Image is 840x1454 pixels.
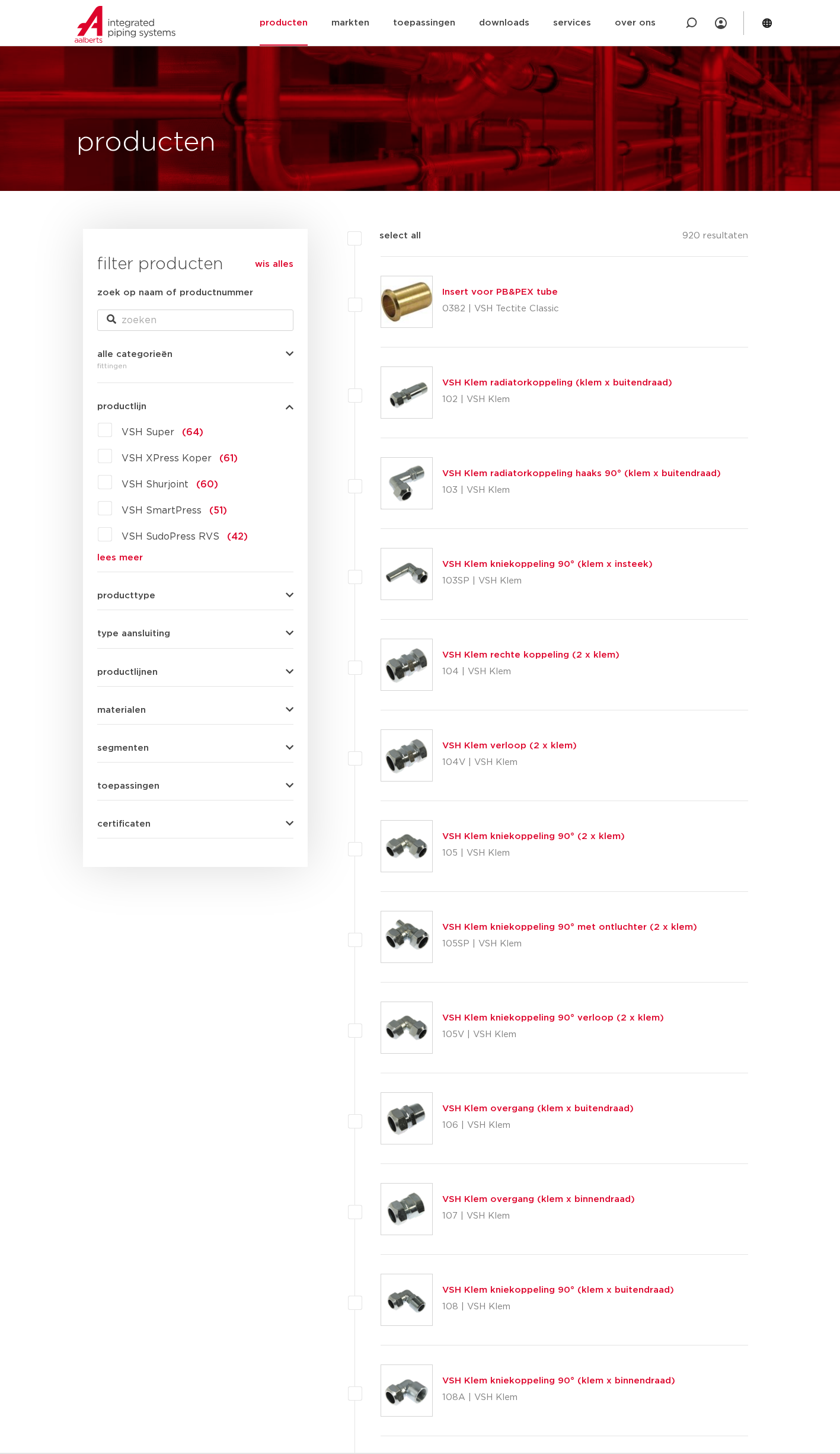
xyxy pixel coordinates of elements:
[381,1274,432,1325] img: Thumbnail for VSH Klem kniekoppeling 90° (klem x buitendraad)
[97,706,146,715] span: materialen
[381,1002,432,1053] img: Thumbnail for VSH Klem kniekoppeling 90° verloop (2 x klem)
[97,820,151,828] span: certificaten
[442,481,721,500] p: 103 | VSH Klem
[442,572,653,591] p: 103SP | VSH Klem
[182,428,203,437] span: (64)
[97,359,293,373] div: fittingen
[442,469,721,478] a: VSH Klem radiatorkoppeling haaks 90° (klem x buitendraad)
[97,706,293,715] button: materialen
[442,1104,634,1113] a: VSH Klem overgang (klem x buitendraad)
[97,668,293,677] button: productlijnen
[381,730,432,781] img: Thumbnail for VSH Klem verloop (2 x klem)
[76,124,216,162] h1: producten
[196,480,218,489] span: (60)
[442,299,559,318] p: 0382 | VSH Tectite Classic
[97,820,293,828] button: certificaten
[122,532,219,541] span: VSH SudoPress RVS
[122,506,202,515] span: VSH SmartPress
[381,458,432,509] img: Thumbnail for VSH Klem radiatorkoppeling haaks 90° (klem x buitendraad)
[97,350,173,359] span: alle categorieën
[442,1207,635,1226] p: 107 | VSH Klem
[442,844,625,863] p: 105 | VSH Klem
[442,1376,675,1385] a: VSH Klem kniekoppeling 90° (klem x binnendraad)
[442,651,619,659] a: VSH Klem rechte koppeling (2 x klem)
[442,1013,664,1022] a: VSH Klem kniekoppeling 90° verloop (2 x klem)
[442,753,577,772] p: 104V | VSH Klem
[682,229,748,247] p: 920 resultaten
[97,591,155,600] span: producttype
[97,591,293,600] button: producttype
[442,1116,634,1135] p: 106 | VSH Klem
[362,229,421,243] label: select all
[122,428,174,437] span: VSH Super
[442,935,697,954] p: 105SP | VSH Klem
[442,390,672,409] p: 102 | VSH Klem
[381,276,432,327] img: Thumbnail for Insert voor PB&PEX tube
[442,1297,674,1316] p: 108 | VSH Klem
[97,782,159,790] span: toepassingen
[442,1025,664,1044] p: 105V | VSH Klem
[97,350,293,359] button: alle categorieën
[442,1195,635,1204] a: VSH Klem overgang (klem x binnendraad)
[381,367,432,418] img: Thumbnail for VSH Klem radiatorkoppeling (klem x buitendraad)
[97,253,293,276] h3: filter producten
[97,553,293,562] a: lees meer
[442,741,577,750] a: VSH Klem verloop (2 x klem)
[381,1184,432,1235] img: Thumbnail for VSH Klem overgang (klem x binnendraad)
[227,532,248,541] span: (42)
[442,662,619,681] p: 104 | VSH Klem
[97,402,293,411] button: productlijn
[442,560,653,569] a: VSH Klem kniekoppeling 90° (klem x insteek)
[122,480,189,489] span: VSH Shurjoint
[97,744,149,752] span: segmenten
[97,286,253,300] label: zoek op naam of productnummer
[442,1388,675,1407] p: 108A | VSH Klem
[715,10,727,36] div: my IPS
[255,257,293,272] a: wis alles
[97,629,170,638] span: type aansluiting
[442,832,625,841] a: VSH Klem kniekoppeling 90° (2 x klem)
[381,549,432,600] img: Thumbnail for VSH Klem kniekoppeling 90° (klem x insteek)
[97,668,158,677] span: productlijnen
[97,629,293,638] button: type aansluiting
[381,1365,432,1416] img: Thumbnail for VSH Klem kniekoppeling 90° (klem x binnendraad)
[97,310,293,331] input: zoeken
[381,639,432,690] img: Thumbnail for VSH Klem rechte koppeling (2 x klem)
[209,506,227,515] span: (51)
[442,923,697,932] a: VSH Klem kniekoppeling 90° met ontluchter (2 x klem)
[442,288,558,296] a: Insert voor PB&PEX tube
[219,454,238,463] span: (61)
[381,821,432,872] img: Thumbnail for VSH Klem kniekoppeling 90° (2 x klem)
[442,378,672,387] a: VSH Klem radiatorkoppeling (klem x buitendraad)
[122,454,212,463] span: VSH XPress Koper
[381,911,432,962] img: Thumbnail for VSH Klem kniekoppeling 90° met ontluchter (2 x klem)
[442,1286,674,1294] a: VSH Klem kniekoppeling 90° (klem x buitendraad)
[97,402,146,411] span: productlijn
[97,782,293,790] button: toepassingen
[97,744,293,752] button: segmenten
[381,1093,432,1144] img: Thumbnail for VSH Klem overgang (klem x buitendraad)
